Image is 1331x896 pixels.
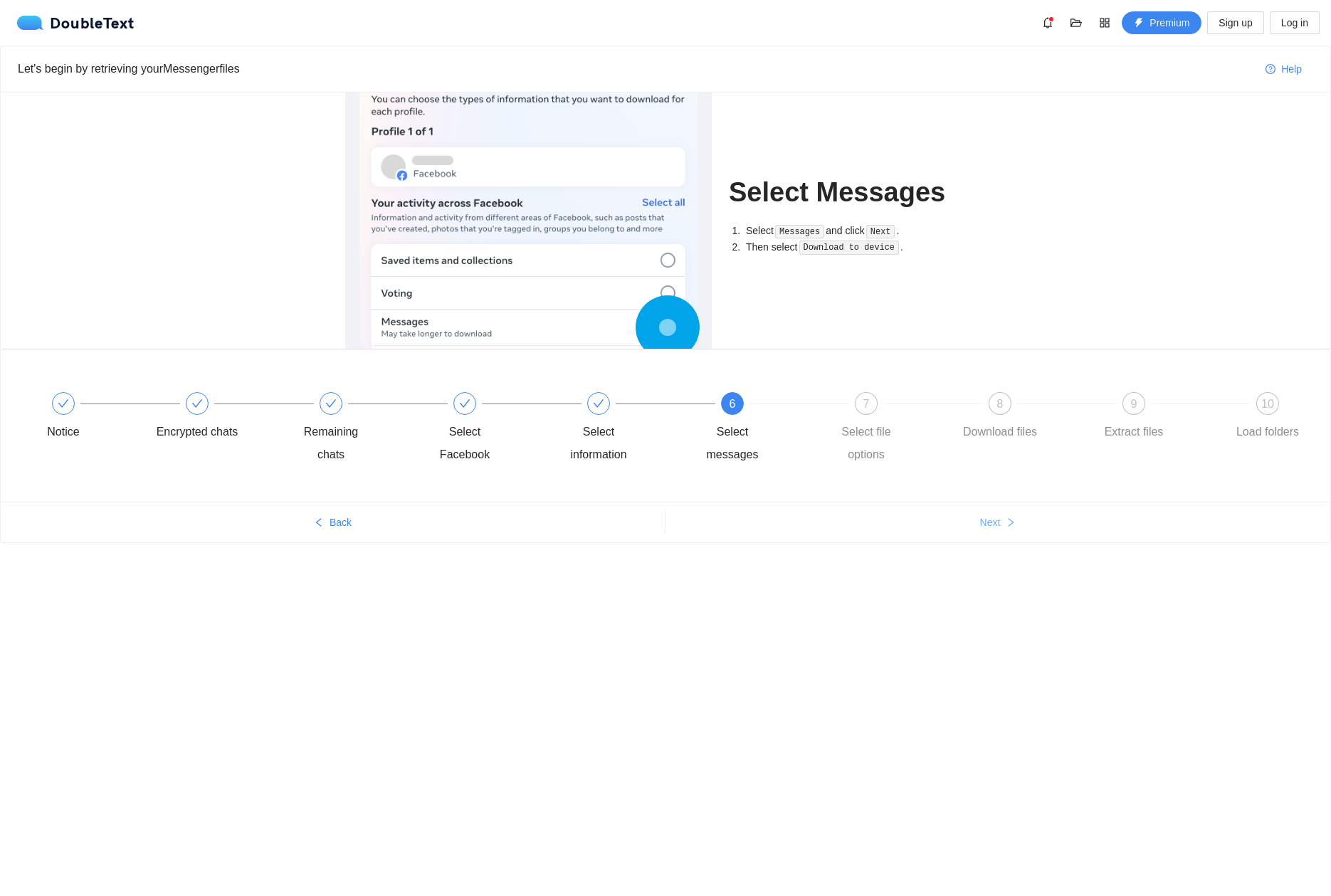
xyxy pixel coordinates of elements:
code: Next [866,225,895,239]
div: Notice [22,392,156,443]
div: 10Load folders [1226,392,1309,443]
div: 7Select file options [825,392,959,466]
span: left [314,517,324,529]
span: check [58,398,69,409]
button: bell [1036,11,1059,34]
div: Select information [557,421,640,466]
span: check [325,398,337,409]
span: folder-open [1066,17,1087,28]
div: DoubleText [17,16,135,30]
div: Encrypted chats [156,392,290,443]
div: 6Select messages [691,392,825,466]
div: Select Facebook [423,392,557,466]
h1: Select Messages [729,176,986,209]
div: Extract files [1105,421,1164,443]
li: Then select . [743,239,986,255]
span: 7 [863,398,870,410]
button: Sign up [1207,11,1263,34]
div: Encrypted chats [157,421,238,443]
span: Help [1281,61,1302,77]
span: right [1006,517,1016,529]
div: Select Facebook [423,421,506,466]
li: Select and click . [743,223,986,239]
code: Download to device [799,241,899,255]
span: check [459,398,470,409]
button: leftBack [1,511,665,534]
span: 10 [1261,398,1274,410]
button: thunderboltPremium [1122,11,1201,34]
span: Back [330,515,352,530]
button: Log in [1270,11,1320,34]
button: question-circleHelp [1254,58,1313,80]
div: Notice [47,421,79,443]
span: check [191,398,203,409]
button: folder-open [1065,11,1088,34]
div: Download files [963,421,1037,443]
span: appstore [1094,17,1115,28]
a: logoDoubleText [17,16,135,30]
span: Premium [1149,15,1189,31]
span: 9 [1131,398,1137,410]
div: Select information [557,392,691,466]
span: 8 [997,398,1004,410]
button: appstore [1093,11,1116,34]
div: Remaining chats [290,392,423,466]
span: question-circle [1266,64,1275,75]
div: Select file options [825,421,907,466]
div: Select messages [691,421,774,466]
code: Messages [775,225,824,239]
div: Load folders [1236,421,1299,443]
div: Remaining chats [290,421,372,466]
span: thunderbolt [1134,18,1144,29]
div: Let's begin by retrieving your Messenger files [18,60,1254,78]
div: 8Download files [959,392,1093,443]
button: Nextright [665,511,1330,534]
span: check [593,398,604,409]
span: Next [980,515,1001,530]
span: 6 [730,398,736,410]
img: logo [17,16,50,30]
span: bell [1037,17,1058,28]
span: Sign up [1219,15,1252,31]
span: Log in [1281,15,1308,31]
div: 9Extract files [1093,392,1226,443]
